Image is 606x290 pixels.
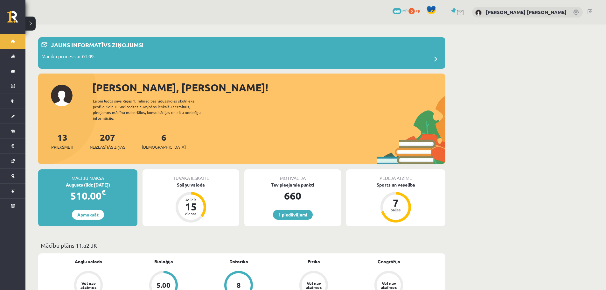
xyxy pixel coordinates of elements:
p: Jauns informatīvs ziņojums! [51,40,143,49]
span: 0 [408,8,415,14]
div: 8 [237,282,241,289]
div: Vēl nav atzīmes [80,281,97,289]
span: 660 [393,8,401,14]
a: Apmaksāt [72,210,104,220]
div: Motivācija [244,169,341,181]
div: Laipni lūgts savā Rīgas 1. Tālmācības vidusskolas skolnieka profilā. Šeit Tu vari redzēt tuvojošo... [93,98,212,121]
div: 510.00 [38,188,137,203]
a: Fizika [308,258,320,265]
div: Sports un veselība [346,181,445,188]
div: dienas [181,212,200,216]
a: [PERSON_NAME] [PERSON_NAME] [486,9,567,15]
p: Mācību process ar 01.09. [41,53,95,62]
span: mP [402,8,407,13]
a: Spāņu valoda Atlicis 15 dienas [143,181,239,223]
a: 13Priekšmeti [51,131,73,150]
div: Mācību maksa [38,169,137,181]
div: [PERSON_NAME], [PERSON_NAME]! [92,80,445,95]
a: 1 piedāvājumi [273,210,313,220]
div: Spāņu valoda [143,181,239,188]
a: Datorika [229,258,248,265]
span: Neizlasītās ziņas [90,144,125,150]
span: Priekšmeti [51,144,73,150]
a: Sports un veselība 7 balles [346,181,445,223]
div: Augusts (līdz [DATE]) [38,181,137,188]
div: Atlicis [181,198,200,202]
div: Tuvākā ieskaite [143,169,239,181]
div: 15 [181,202,200,212]
span: xp [416,8,420,13]
a: 6[DEMOGRAPHIC_DATA] [142,131,186,150]
a: Bioloģija [154,258,173,265]
a: Angļu valoda [75,258,102,265]
a: 660 mP [393,8,407,13]
div: Pēdējā atzīme [346,169,445,181]
div: Tev pieejamie punkti [244,181,341,188]
a: 0 xp [408,8,423,13]
span: € [101,187,106,197]
img: Mikus Marko Ruža [475,10,482,16]
a: Jauns informatīvs ziņojums! Mācību process ar 01.09. [41,40,442,66]
div: Vēl nav atzīmes [380,281,398,289]
a: Rīgas 1. Tālmācības vidusskola [7,11,25,27]
div: 660 [244,188,341,203]
div: 7 [386,198,405,208]
a: Ģeogrāfija [378,258,400,265]
span: [DEMOGRAPHIC_DATA] [142,144,186,150]
div: 5.00 [157,282,171,289]
div: balles [386,208,405,212]
div: Vēl nav atzīmes [305,281,323,289]
a: 207Neizlasītās ziņas [90,131,125,150]
p: Mācību plāns 11.a2 JK [41,241,443,250]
